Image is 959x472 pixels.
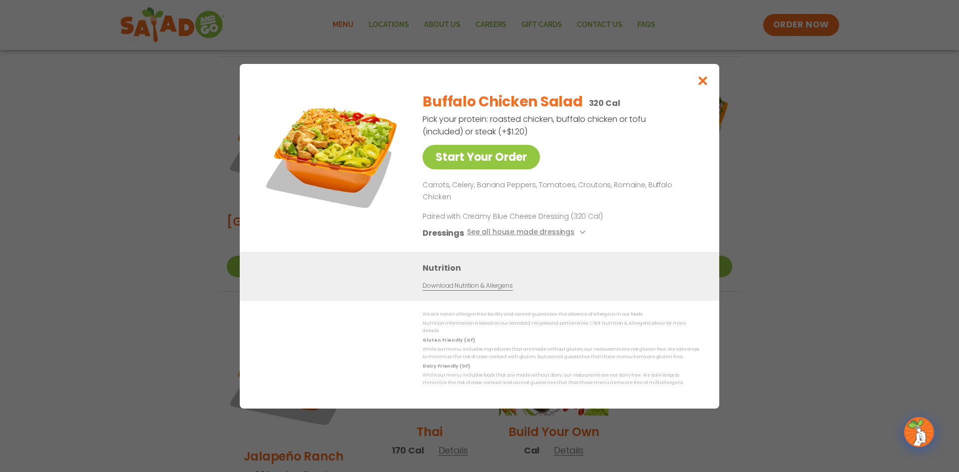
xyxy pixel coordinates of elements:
p: While our menu includes foods that are made without dairy, our restaurants are not dairy free. We... [423,372,699,387]
a: Download Nutrition & Allergens [423,281,512,290]
p: While our menu includes ingredients that are made without gluten, our restaurants are not gluten ... [423,346,699,361]
p: Paired with Creamy Blue Cheese Dressing (320 Cal) [423,211,607,221]
img: Featured product photo for Buffalo Chicken Salad [262,84,402,224]
p: We are not an allergen free facility and cannot guarantee the absence of allergens in our foods. [423,311,699,318]
img: wpChatIcon [905,418,933,446]
button: Close modal [687,64,719,97]
p: 320 Cal [589,97,620,109]
button: See all house made dressings [467,226,588,239]
strong: Gluten Friendly (GF) [423,337,475,343]
h2: Buffalo Chicken Salad [423,91,582,112]
p: Pick your protein: roasted chicken, buffalo chicken or tofu (included) or steak (+$1.20) [423,113,647,138]
p: Nutrition information is based on our standard recipes and portion sizes. Click Nutrition & Aller... [423,320,699,335]
strong: Dairy Friendly (DF) [423,363,470,369]
p: Carrots, Celery, Banana Peppers, Tomatoes, Croutons, Romaine, Buffalo Chicken [423,179,695,203]
a: Start Your Order [423,145,540,169]
h3: Dressings [423,226,464,239]
h3: Nutrition [423,261,704,274]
